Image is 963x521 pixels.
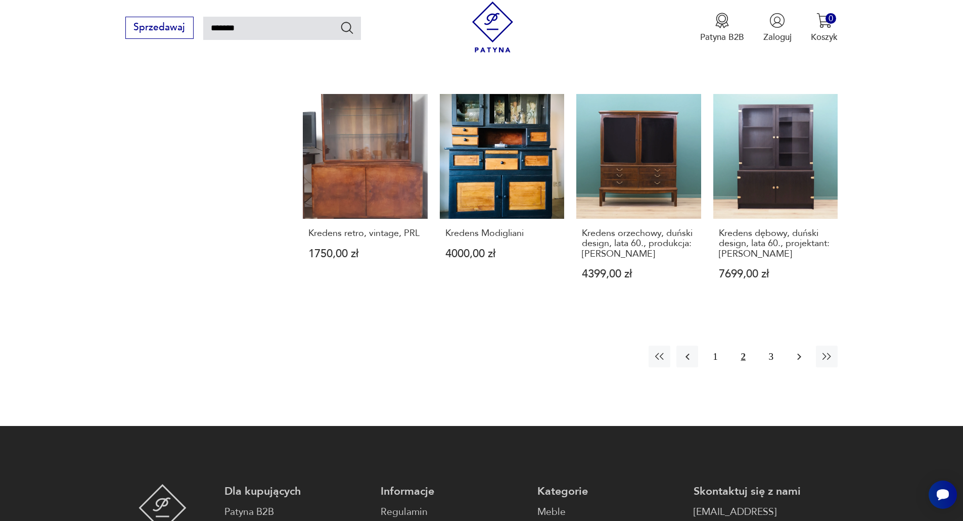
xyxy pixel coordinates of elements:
[700,13,744,43] a: Ikona medaluPatyna B2B
[700,13,744,43] button: Patyna B2B
[303,94,428,303] a: Kredens retro, vintage, PRLKredens retro, vintage, PRL1750,00 zł
[125,17,194,39] button: Sprzedawaj
[224,484,369,499] p: Dla kupujących
[224,505,369,519] a: Patyna B2B
[929,481,957,509] iframe: Smartsupp widget button
[340,20,354,35] button: Szukaj
[381,484,525,499] p: Informacje
[719,269,833,279] p: 7699,00 zł
[582,269,696,279] p: 4399,00 zł
[713,94,838,303] a: Kredens dębowy, duński design, lata 60., projektant: Børge MogensenKredens dębowy, duński design,...
[381,505,525,519] a: Regulamin
[760,346,782,367] button: 3
[700,31,744,43] p: Patyna B2B
[440,94,565,303] a: Kredens ModiglianiKredens Modigliani4000,00 zł
[582,228,696,259] h3: Kredens orzechowy, duński design, lata 60., produkcja: [PERSON_NAME]
[445,228,559,239] h3: Kredens Modigliani
[719,228,833,259] h3: Kredens dębowy, duński design, lata 60., projektant: [PERSON_NAME]
[308,228,422,239] h3: Kredens retro, vintage, PRL
[811,31,838,43] p: Koszyk
[826,13,836,24] div: 0
[763,31,792,43] p: Zaloguj
[537,484,681,499] p: Kategorie
[816,13,832,28] img: Ikona koszyka
[811,13,838,43] button: 0Koszyk
[704,346,726,367] button: 1
[714,13,730,28] img: Ikona medalu
[467,2,518,53] img: Patyna - sklep z meblami i dekoracjami vintage
[308,249,422,259] p: 1750,00 zł
[769,13,785,28] img: Ikonka użytkownika
[732,346,754,367] button: 2
[694,484,838,499] p: Skontaktuj się z nami
[576,94,701,303] a: Kredens orzechowy, duński design, lata 60., produkcja: DaniaKredens orzechowy, duński design, lat...
[763,13,792,43] button: Zaloguj
[125,24,194,32] a: Sprzedawaj
[445,249,559,259] p: 4000,00 zł
[537,505,681,519] a: Meble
